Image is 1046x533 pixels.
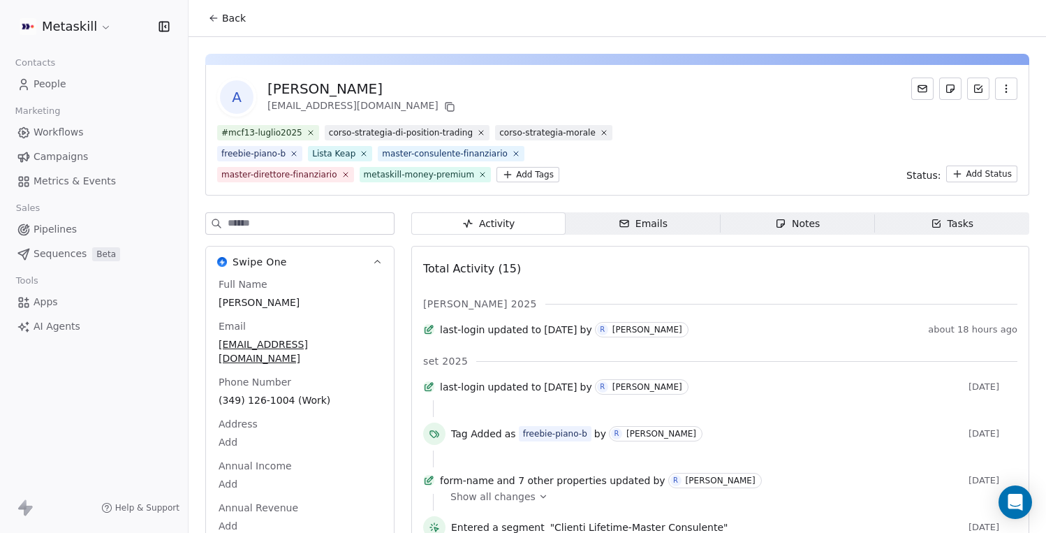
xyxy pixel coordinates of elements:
[423,297,537,311] span: [PERSON_NAME] 2025
[9,101,66,122] span: Marketing
[11,291,177,314] a: Apps
[946,166,1017,182] button: Add Status
[968,428,1017,439] span: [DATE]
[968,381,1017,393] span: [DATE]
[544,323,577,337] span: [DATE]
[626,429,696,439] div: [PERSON_NAME]
[220,80,253,114] span: A
[42,17,97,36] span: Metaskill
[487,380,541,394] span: updated to
[612,382,682,392] div: [PERSON_NAME]
[34,77,66,92] span: People
[267,79,458,98] div: [PERSON_NAME]
[267,98,458,115] div: [EMAIL_ADDRESS][DOMAIN_NAME]
[115,502,179,513] span: Help & Support
[496,167,559,182] button: Add Tags
[34,149,88,164] span: Campaigns
[221,168,337,181] div: master-direttore-finanziario
[450,490,1008,504] a: Show all changes
[217,257,227,267] img: Swipe One
[523,428,587,440] div: freebie-piano-b
[11,170,177,193] a: Metrics & Events
[11,242,177,265] a: SequencesBeta
[580,323,592,337] span: by
[612,325,682,335] div: [PERSON_NAME]
[222,11,246,25] span: Back
[487,323,541,337] span: updated to
[34,125,84,140] span: Workflows
[580,380,592,394] span: by
[206,247,394,277] button: Swipe OneSwipe One
[9,52,61,73] span: Contacts
[216,277,270,291] span: Full Name
[614,428,619,439] div: R
[686,476,756,485] div: [PERSON_NAME]
[34,319,80,334] span: AI Agents
[219,477,381,491] span: Add
[17,15,115,38] button: Metaskill
[219,435,381,449] span: Add
[216,375,294,389] span: Phone Number
[600,324,605,335] div: R
[450,490,536,504] span: Show all changes
[544,380,577,394] span: [DATE]
[216,417,260,431] span: Address
[906,168,941,182] span: Status:
[34,222,77,237] span: Pipelines
[219,393,381,407] span: (349) 126-1004 (Work)
[11,315,177,338] a: AI Agents
[928,324,1017,335] span: about 18 hours ago
[200,6,254,31] button: Back
[999,485,1032,519] div: Open Intercom Messenger
[505,427,516,441] span: as
[931,217,974,231] div: Tasks
[499,126,596,139] div: corso-strategia-morale
[440,474,494,488] span: form-name
[600,381,605,393] div: R
[968,522,1017,533] span: [DATE]
[440,380,485,394] span: last-login
[312,147,355,160] div: Lista Keap
[329,126,473,139] div: corso-strategia-di-position-trading
[382,147,508,160] div: master-consulente-finanziario
[10,198,46,219] span: Sales
[11,121,177,144] a: Workflows
[221,147,286,160] div: freebie-piano-b
[653,474,665,488] span: by
[775,217,820,231] div: Notes
[423,262,521,275] span: Total Activity (15)
[440,323,485,337] span: last-login
[594,427,606,441] span: by
[34,295,58,309] span: Apps
[233,255,287,269] span: Swipe One
[968,475,1017,486] span: [DATE]
[619,217,668,231] div: Emails
[34,174,116,189] span: Metrics & Events
[10,270,44,291] span: Tools
[101,502,179,513] a: Help & Support
[219,337,381,365] span: [EMAIL_ADDRESS][DOMAIN_NAME]
[221,126,302,139] div: #mcf13-luglio2025
[216,319,249,333] span: Email
[11,73,177,96] a: People
[216,501,301,515] span: Annual Revenue
[423,354,468,368] span: set 2025
[216,459,295,473] span: Annual Income
[11,145,177,168] a: Campaigns
[34,247,87,261] span: Sequences
[219,295,381,309] span: [PERSON_NAME]
[219,519,381,533] span: Add
[673,475,678,486] div: R
[451,427,502,441] span: Tag Added
[496,474,650,488] span: and 7 other properties updated
[364,168,475,181] div: metaskill-money-premium
[92,247,120,261] span: Beta
[20,18,36,35] img: AVATAR%20METASKILL%20-%20Colori%20Positivo.png
[11,218,177,241] a: Pipelines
